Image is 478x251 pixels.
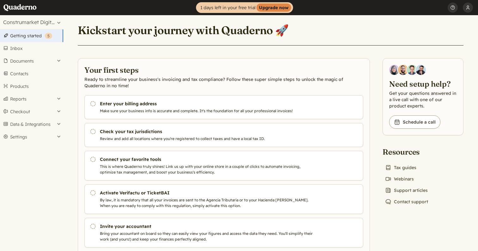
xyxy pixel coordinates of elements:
[100,231,316,242] p: Bring your accountant on board so they can easily view your figures and access the data they need...
[84,123,363,147] a: Check your tax jurisdictions Review and add all locations where you're registered to collect taxe...
[100,101,316,107] h3: Enter your billing address
[196,2,293,13] a: 1 days left in your free trialUpgrade now
[84,65,363,75] h2: Your first steps
[100,136,316,142] p: Review and add all locations where you're registered to collect taxes and have a local tax ID.
[84,95,363,119] a: Enter your billing address Make sure your business info is accurate and complete. It's the founda...
[389,115,440,129] a: Schedule a call
[389,65,399,75] img: Diana Carrasco, Account Executive at Quaderno
[407,65,417,75] img: Ivo Oltmans, Business Developer at Quaderno
[84,76,363,89] p: Ready to streamline your business's invoicing and tax compliance? Follow these super simple steps...
[100,190,316,196] h3: Activate Verifactu or TicketBAI
[47,34,50,38] span: 5
[383,186,430,195] a: Support articles
[84,218,363,248] a: Invite your accountant Bring your accountant on board so they can easily view your figures and ac...
[78,23,289,37] h1: Kickstart your journey with Quaderno 🚀
[100,128,316,135] h3: Check your tax jurisdictions
[84,184,363,214] a: Activate Verifactu or TicketBAI By law, it is mandatory that all your invoices are sent to the Ag...
[389,90,457,109] p: Get your questions answered in a live call with one of our product experts.
[100,197,316,209] p: By law, it is mandatory that all your invoices are sent to the Agencia Tributaria or to your Haci...
[416,65,426,75] img: Javier Rubio, DevRel at Quaderno
[383,163,419,172] a: Tax guides
[383,147,431,157] h2: Resources
[84,151,363,181] a: Connect your favorite tools This is where Quaderno truly shines! Link us up with your online stor...
[100,108,316,114] p: Make sure your business info is accurate and complete. It's the foundation for all your professio...
[398,65,408,75] img: Jairo Fumero, Account Executive at Quaderno
[256,3,291,12] strong: Upgrade now
[383,197,431,206] a: Contact support
[389,79,457,89] h2: Need setup help?
[383,174,416,183] a: Webinars
[100,223,316,230] h3: Invite your accountant
[100,164,316,175] p: This is where Quaderno truly shines! Link us up with your online store in a couple of clicks to a...
[100,156,316,162] h3: Connect your favorite tools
